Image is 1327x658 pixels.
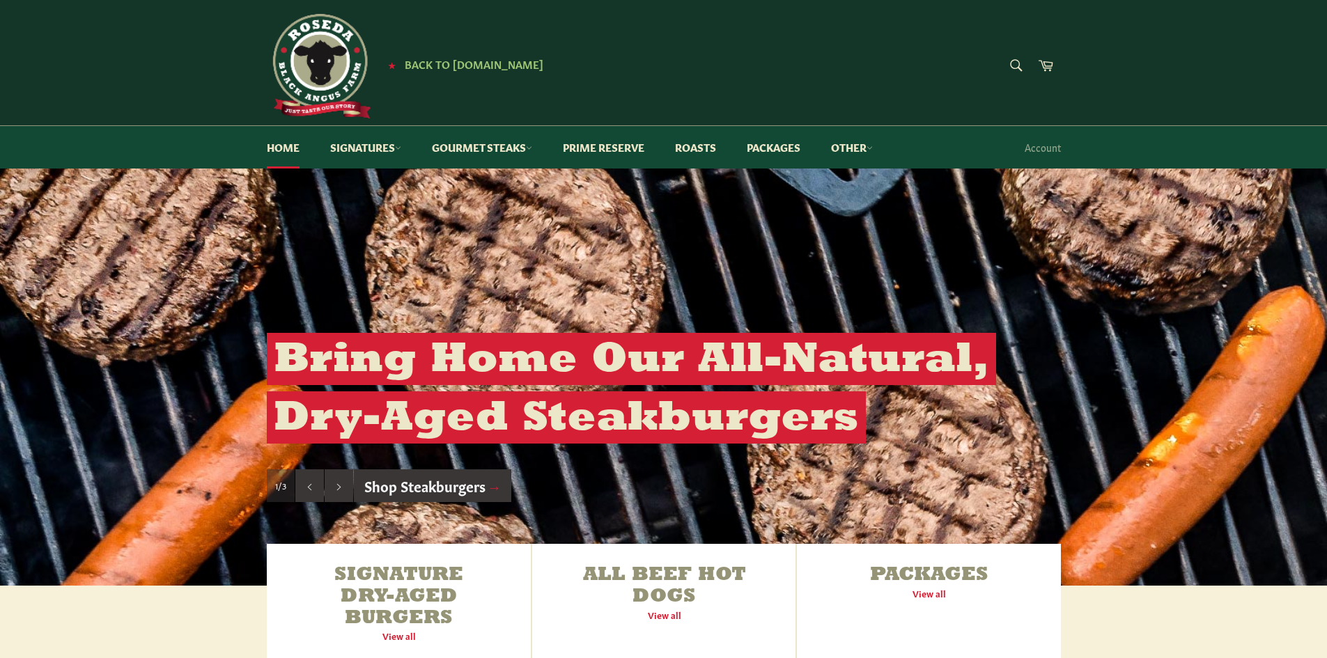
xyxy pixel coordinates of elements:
[325,469,353,503] button: Next slide
[549,126,658,169] a: Prime Reserve
[488,476,502,495] span: →
[267,333,996,444] h2: Bring Home Our All-Natural, Dry-Aged Steakburgers
[267,14,371,118] img: Roseda Beef
[418,126,546,169] a: Gourmet Steaks
[381,59,543,70] a: ★ Back to [DOMAIN_NAME]
[405,56,543,71] span: Back to [DOMAIN_NAME]
[267,469,295,503] div: Slide 1, current
[817,126,887,169] a: Other
[316,126,415,169] a: Signatures
[733,126,814,169] a: Packages
[275,480,286,492] span: 1/3
[295,469,324,503] button: Previous slide
[1018,127,1068,168] a: Account
[354,469,512,503] a: Shop Steakburgers
[388,59,396,70] span: ★
[661,126,730,169] a: Roasts
[253,126,313,169] a: Home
